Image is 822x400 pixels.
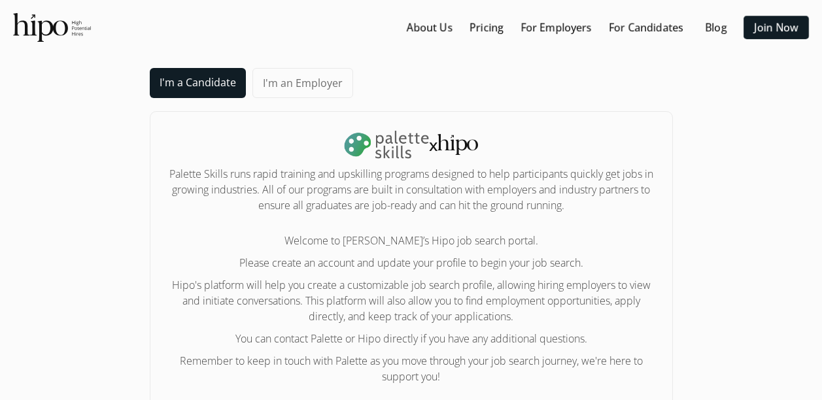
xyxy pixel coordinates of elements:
a: Join Now [754,20,798,35]
button: Pricing [464,16,509,39]
img: palette-logo-DLm18L25.png [344,130,429,159]
button: For Employers [515,16,597,39]
img: official-logo [13,13,91,42]
p: Welcome to [PERSON_NAME]’s Hipo job search portal. [169,233,654,248]
button: For Candidates [604,16,689,39]
a: For Candidates [609,20,683,35]
a: About Us [407,20,453,35]
a: Blog [706,20,727,35]
button: Join Now [744,16,809,39]
a: I'm an Employer [252,68,353,98]
img: svg+xml,%3c [437,134,477,155]
button: Blog [695,16,737,39]
p: Please create an account and update your profile to begin your job search. [169,255,654,271]
p: Remember to keep in touch with Palette as you move through your job search journey, we're here to... [169,353,654,384]
button: About Us [402,16,458,39]
p: Hipo's platform will help you create a customizable job search profile, allowing hiring employers... [169,277,654,324]
p: You can contact Palette or Hipo directly if you have any additional questions. [169,331,654,346]
h2: Palette Skills runs rapid training and upskilling programs designed to help participants quickly ... [169,166,654,213]
a: Pricing [470,20,504,35]
a: I'm a Candidate [150,68,246,98]
a: For Employers [521,20,592,35]
h1: x [169,130,654,159]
